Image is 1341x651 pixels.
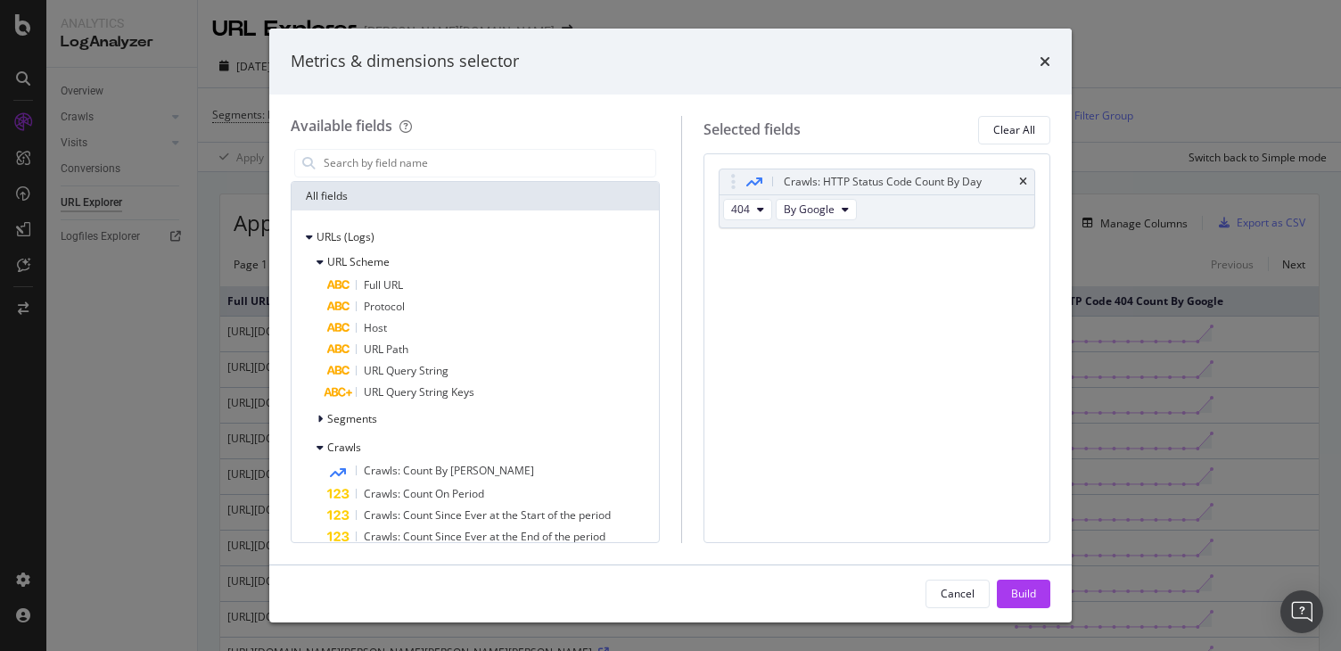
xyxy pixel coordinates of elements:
button: Clear All [978,116,1050,144]
div: Crawls: HTTP Status Code Count By Day [784,173,982,191]
div: Available fields [291,116,392,136]
span: Crawls: Count Since Ever at the End of the period [364,529,605,544]
span: Segments [327,411,377,426]
span: URL Scheme [327,254,390,269]
button: 404 [723,199,772,220]
button: Cancel [926,580,990,608]
span: URLs (Logs) [317,229,374,244]
div: modal [269,29,1072,622]
span: URL Query String [364,363,448,378]
div: times [1019,177,1027,187]
div: All fields [292,182,659,210]
span: By Google [784,202,835,217]
span: URL Query String Keys [364,384,474,400]
div: Clear All [993,122,1035,137]
div: Cancel [941,586,975,601]
div: Build [1011,586,1036,601]
div: Selected fields [703,119,801,140]
span: Crawls [327,440,361,455]
span: 404 [731,202,750,217]
button: By Google [776,199,857,220]
span: Crawls: Count By [PERSON_NAME] [364,463,534,478]
span: Crawls: Count On Period [364,486,484,501]
span: Host [364,320,387,335]
span: URL Path [364,342,408,357]
input: Search by field name [322,150,655,177]
button: Build [997,580,1050,608]
span: Protocol [364,299,405,314]
span: Crawls: Count Since Ever at the Start of the period [364,507,611,523]
div: Open Intercom Messenger [1280,590,1323,633]
span: Full URL [364,277,403,293]
div: Crawls: HTTP Status Code Count By Daytimes404By Google [719,169,1035,228]
div: Metrics & dimensions selector [291,50,519,73]
div: times [1040,50,1050,73]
